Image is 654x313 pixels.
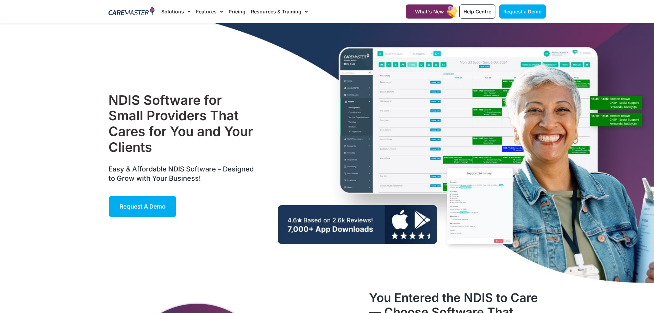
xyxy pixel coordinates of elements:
a: Request a Demo [499,4,546,19]
a: What's New [406,4,453,19]
span: Easy & Affordable NDIS Software – Designed to Grow with Your Business! [108,165,254,182]
a: Help Centre [459,4,495,19]
span: Help Centre [463,9,491,14]
span: Request a Demo [119,203,165,210]
span: Request a Demo [503,9,542,14]
h1: NDIS Software for Small Providers That Cares for You and Your Clients [108,92,257,155]
a: Request a Demo [108,195,176,217]
img: CareMaster Logo [108,7,155,17]
span: What's New [415,9,444,14]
